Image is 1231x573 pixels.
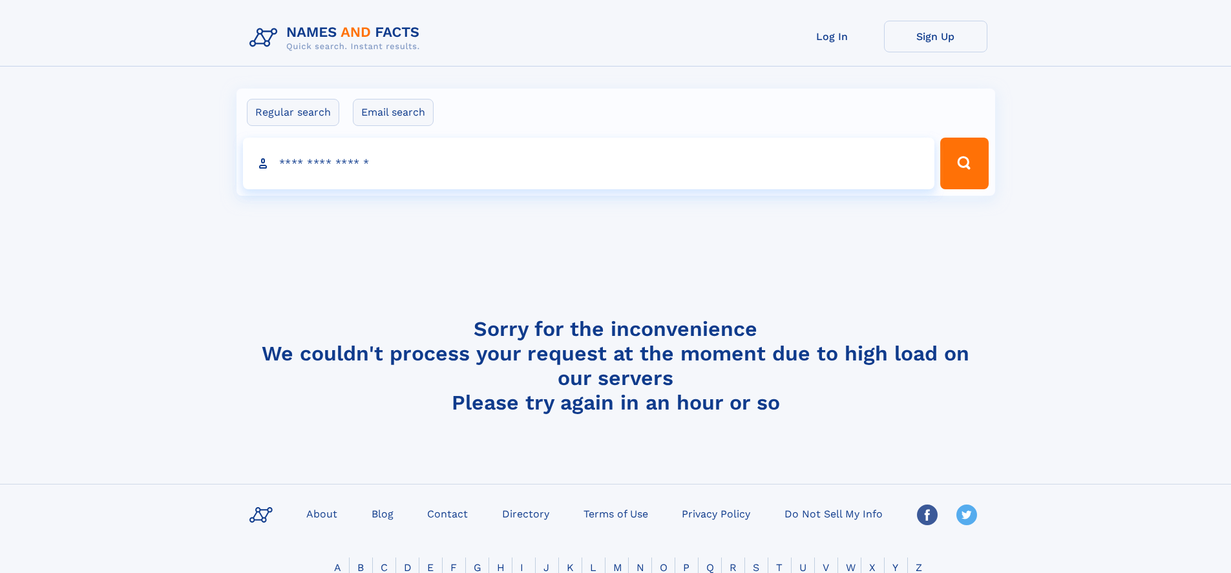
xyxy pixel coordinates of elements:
a: Do Not Sell My Info [779,504,888,523]
img: Logo Names and Facts [244,21,430,56]
a: Privacy Policy [677,504,755,523]
a: Contact [422,504,473,523]
img: Facebook [917,505,938,525]
img: Twitter [956,505,977,525]
label: Email search [353,99,434,126]
a: Sign Up [884,21,987,52]
label: Regular search [247,99,339,126]
input: search input [243,138,935,189]
a: About [301,504,342,523]
h4: Sorry for the inconvenience We couldn't process your request at the moment due to high load on ou... [244,317,987,415]
a: Terms of Use [578,504,653,523]
a: Directory [497,504,554,523]
a: Log In [781,21,884,52]
a: Blog [366,504,399,523]
button: Search Button [940,138,988,189]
